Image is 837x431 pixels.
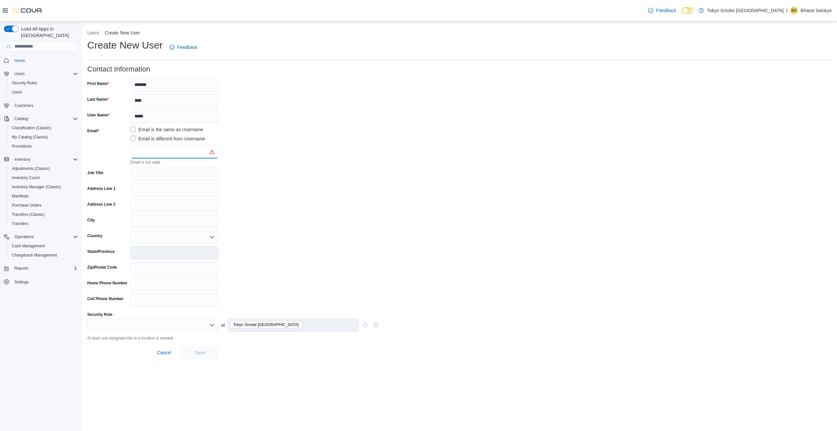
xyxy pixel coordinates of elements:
[682,7,695,14] input: Dark Mode
[87,296,124,301] label: Cell Phone Number
[9,174,42,182] a: Inventory Count
[12,115,31,123] button: Catalog
[9,124,78,132] span: Classification (Classic)
[786,7,787,14] p: |
[182,346,218,359] button: Save
[87,30,832,37] nav: An example of EuiBreadcrumbs
[7,219,81,228] button: Transfers
[1,101,81,110] button: Customers
[105,30,140,35] button: Create New User
[7,173,81,182] button: Inventory Count
[9,133,78,141] span: My Catalog (Classic)
[14,58,25,63] span: Home
[9,133,51,141] a: My Catalog (Classic)
[9,220,78,228] span: Transfers
[656,7,676,14] span: Feedback
[12,70,27,78] button: Users
[9,88,25,96] a: Users
[87,97,109,102] label: Last Name
[9,251,78,259] span: Chargeback Management
[131,135,205,143] label: Email is different from Username
[12,264,78,272] span: Reports
[87,233,102,238] label: Country
[12,277,78,286] span: Settings
[177,44,197,51] span: Feedback
[9,242,48,250] a: Cash Management
[9,165,52,173] a: Adjustments (Classic)
[14,266,28,271] span: Reports
[195,349,205,356] span: Save
[12,233,78,241] span: Operations
[7,201,81,210] button: Purchase Orders
[9,220,31,228] a: Transfers
[1,69,81,78] button: Users
[9,183,78,191] span: Inventory Manager (Classic)
[87,312,112,317] label: Security Role
[131,126,203,133] label: Email is the same as Username
[87,202,115,207] label: Address Line 2
[87,217,95,223] label: City
[18,26,78,39] span: Load All Apps in [GEOGRAPHIC_DATA]
[9,142,78,150] span: Promotions
[7,142,81,151] button: Promotions
[87,30,99,35] button: Users
[14,157,31,162] span: Inventory
[14,71,25,76] span: Users
[12,102,36,110] a: Customers
[1,155,81,164] button: Inventory
[87,265,117,270] label: Zip/Postal Code
[7,210,81,219] button: Transfers (Classic)
[154,346,174,359] button: Cancel
[12,80,37,86] span: Security Roles
[12,125,51,131] span: Classification (Classic)
[233,321,299,328] span: Tokyo Smoke [GEOGRAPHIC_DATA]
[230,321,302,328] span: Tokyo Smoke Canada
[12,203,42,208] span: Purchase Orders
[7,133,81,142] button: My Catalog (Classic)
[209,322,214,328] button: Open list of options
[14,234,34,239] span: Operations
[87,334,832,341] div: At least one assigned role to a location is needed.
[12,253,57,258] span: Chargeback Management
[9,79,40,87] a: Security Roles
[167,41,200,54] a: Feedback
[157,349,171,356] span: Cancel
[1,232,81,241] button: Operations
[9,79,78,87] span: Security Roles
[9,251,60,259] a: Chargeback Management
[9,88,78,96] span: Users
[7,78,81,88] button: Security Roles
[12,144,32,149] span: Promotions
[7,251,81,260] button: Chargeback Management
[87,113,109,118] label: User Name
[9,242,78,250] span: Cash Management
[14,279,29,285] span: Settings
[7,192,81,201] button: Manifests
[12,101,78,110] span: Customers
[87,81,109,86] label: First Name
[7,241,81,251] button: Cash Management
[14,103,33,108] span: Customers
[9,174,78,182] span: Inventory Count
[12,221,28,226] span: Transfers
[9,192,78,200] span: Manifests
[12,212,45,217] span: Transfers (Classic)
[1,114,81,123] button: Catalog
[9,211,47,218] a: Transfers (Classic)
[4,53,78,304] nav: Complex example
[9,211,78,218] span: Transfers (Classic)
[12,184,61,190] span: Inventory Manager (Classic)
[87,170,103,175] label: Job Title
[87,39,163,52] h1: Create New User
[209,235,214,240] button: Open list of options
[87,280,127,286] label: Home Phone Number
[707,7,784,14] p: Tokyo Smoke [GEOGRAPHIC_DATA]
[12,134,48,140] span: My Catalog (Classic)
[12,70,78,78] span: Users
[1,277,81,286] button: Settings
[7,182,81,192] button: Inventory Manager (Classic)
[9,183,64,191] a: Inventory Manager (Classic)
[87,318,832,332] div: at
[131,158,190,165] div: Email is not valid.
